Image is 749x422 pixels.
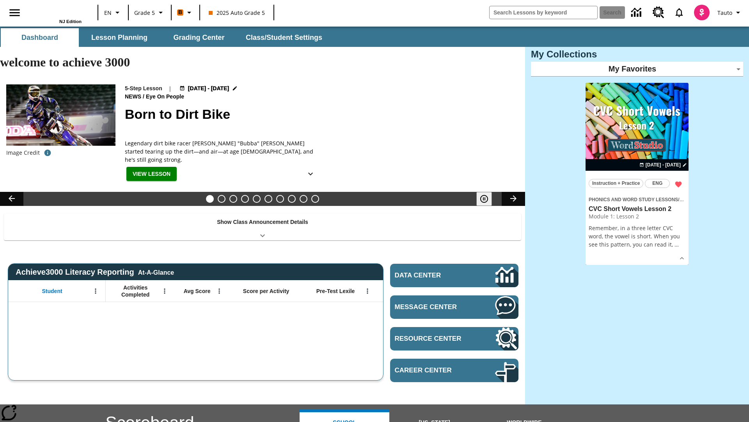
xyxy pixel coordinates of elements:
a: Career Center [390,359,518,382]
span: Avg Score [184,288,211,295]
span: Phonics and Word Study Lessons [589,197,678,202]
span: B [178,7,182,17]
p: Remember, in a three letter CVC word, the vowel is short. When you see this pattern, you can read... [589,224,685,249]
a: Data Center [627,2,648,23]
button: Grading Center [160,28,238,47]
div: Pause [476,192,500,206]
button: Aug 18 - Aug 18 Choose Dates [178,84,240,93]
button: Slide 3 Do You Want Fries With That? [229,195,237,203]
button: Slide 9 Making a Difference for the Planet [300,195,307,203]
button: Open Menu [159,285,170,297]
button: Boost Class color is orange. Change class color [174,5,197,20]
a: Home [31,4,82,19]
button: Language: EN, Select a language [101,5,126,20]
span: Grade 5 [134,9,155,17]
button: Open side menu [3,1,26,24]
span: Achieve3000 Literacy Reporting [16,268,174,277]
span: NJ Edition [59,19,82,24]
a: Resource Center, Will open in new tab [390,327,518,350]
h2: Born to Dirt Bike [125,104,516,124]
button: Slide 5 What's the Big Idea? [253,195,261,203]
span: [DATE] - [DATE] [646,161,681,168]
img: Motocross racer James Stewart flies through the air on his dirt bike. [6,84,115,146]
button: Class/Student Settings [240,28,328,47]
button: Open Menu [362,285,373,297]
img: avatar image [694,5,710,20]
span: Tauto [717,9,732,17]
h3: CVC Short Vowels Lesson 2 [589,205,685,213]
button: Lesson carousel, Next [502,192,525,206]
span: ENG [652,179,662,188]
span: CVC Short Vowels [680,197,720,202]
button: Show Details [676,252,688,264]
button: Slide 1 Born to Dirt Bike [206,195,214,203]
button: Slide 6 One Idea, Lots of Hard Work [264,195,272,203]
button: ENG [645,179,670,188]
button: Slide 2 Cars of the Future? [218,195,225,203]
div: Legendary dirt bike racer [PERSON_NAME] "Bubba" [PERSON_NAME] started tearing up the dirt—and air... [125,139,320,164]
button: Select a new avatar [689,2,714,23]
a: Data Center [390,264,518,287]
button: Open Menu [90,285,101,297]
div: lesson details [586,83,689,265]
button: Slide 4 Taking Movies to the X-Dimension [241,195,249,203]
button: Lesson Planning [80,28,158,47]
button: View Lesson [126,167,177,181]
span: Message Center [395,303,472,311]
span: News [125,93,143,101]
p: 5-Step Lesson [125,84,162,93]
span: Topic: Phonics and Word Study Lessons/CVC Short Vowels [589,195,685,204]
button: Slide 7 Pre-release lesson [276,195,284,203]
span: [DATE] - [DATE] [188,84,229,93]
span: / [678,195,683,203]
a: Notifications [669,2,689,23]
span: Score per Activity [243,288,289,295]
a: Resource Center, Will open in new tab [648,2,669,23]
div: My Favorites [531,62,743,77]
span: Data Center [395,272,469,279]
span: | [169,84,172,93]
button: Grade: Grade 5, Select a grade [131,5,169,20]
span: Legendary dirt bike racer James "Bubba" Stewart started tearing up the dirt—and air—at age 4, and... [125,139,320,164]
span: 2025 Auto Grade 5 [209,9,265,17]
p: Show Class Announcement Details [217,218,308,226]
h3: My Collections [531,49,743,60]
div: Show Class Announcement Details [4,213,521,240]
button: Profile/Settings [714,5,746,20]
span: / [143,93,144,100]
span: Student [42,288,62,295]
span: … [674,241,679,248]
button: Pause [476,192,492,206]
p: Image Credit [6,149,40,157]
span: Pre-Test Lexile [316,288,355,295]
span: Resource Center [395,335,472,343]
a: Message Center [390,295,518,319]
div: At-A-Glance [138,268,174,276]
button: Show Details [303,167,318,181]
button: Remove from Favorites [671,177,685,191]
button: Dashboard [1,28,79,47]
input: search field [490,6,597,19]
button: Aug 19 - Aug 19 Choose Dates [638,161,689,168]
button: Open Menu [213,285,225,297]
button: Instruction + Practice [589,179,643,188]
span: Career Center [395,367,472,374]
button: Credit: Rick Scuteri/AP Images [40,146,55,160]
span: Activities Completed [110,284,161,298]
button: Slide 10 Sleepless in the Animal Kingdom [311,195,319,203]
div: Home [31,3,82,24]
span: Instruction + Practice [592,179,640,188]
span: Eye On People [146,93,186,101]
button: Slide 8 Career Lesson [288,195,296,203]
span: EN [104,9,112,17]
